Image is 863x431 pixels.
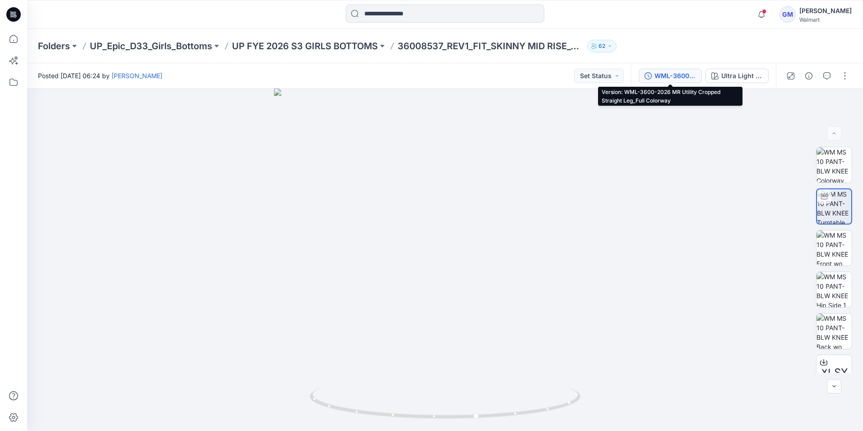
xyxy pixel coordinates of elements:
img: WM MS 10 PANT-BLW KNEE Hip Side 1 wo Avatar [817,272,852,307]
a: Folders [38,40,70,52]
a: [PERSON_NAME] [111,72,162,80]
a: UP FYE 2026 S3 GIRLS BOTTOMS [232,40,378,52]
span: Posted [DATE] 06:24 by [38,71,162,80]
button: 62 [587,40,617,52]
button: WML-3600-2026 MR Utility Cropped Straight Leg_Full Colorway [639,69,702,83]
div: Walmart [799,16,852,23]
img: WM MS 10 PANT-BLW KNEE Back wo Avatar [817,314,852,349]
img: WM MS 10 PANT-BLW KNEE Colorway wo Avatar [817,147,852,183]
p: 36008537_REV1_FIT_SKINNY MID RISE_CURRENT FIT FROM HQ008672 [398,40,584,52]
img: WM MS 10 PANT-BLW KNEE Front wo Avatar [817,230,852,266]
a: UP_Epic_D33_Girls_Bottoms [90,40,212,52]
div: GM [779,6,796,23]
p: 62 [599,41,605,51]
span: XLSX [821,365,848,381]
div: [PERSON_NAME] [799,5,852,16]
div: WML-3600-2026 MR Utility Cropped Straight Leg_Full Colorway [654,71,696,81]
div: Ultra Light Wash [721,71,763,81]
img: WM MS 10 PANT-BLW KNEE Turntable with Avatar [817,189,851,224]
button: Details [802,69,816,83]
button: Ultra Light Wash [705,69,769,83]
